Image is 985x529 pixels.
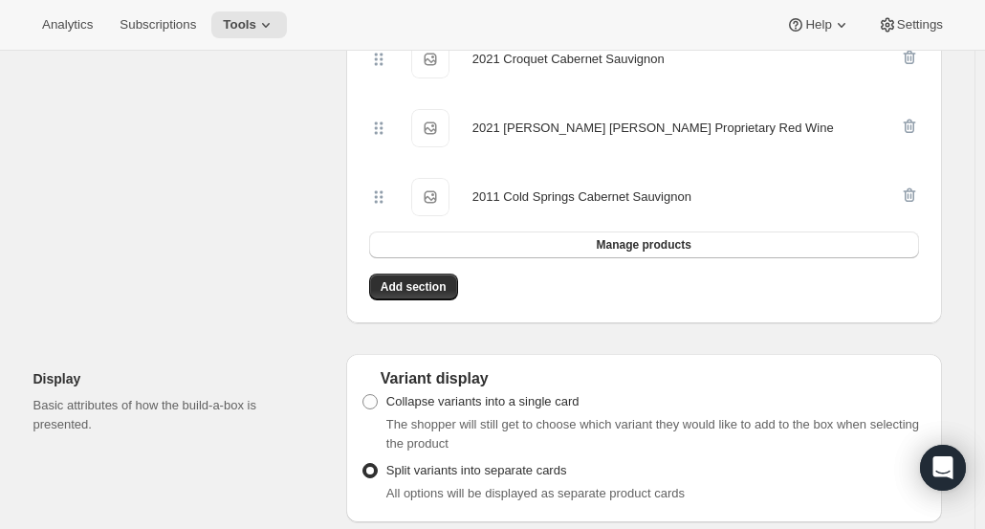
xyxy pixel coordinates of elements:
[866,11,954,38] button: Settings
[33,396,316,434] p: Basic attributes of how the build-a-box is presented.
[596,237,690,253] span: Manage products
[223,17,256,33] span: Tools
[472,187,691,207] div: 2011 Cold Springs Cabernet Sauvignon
[33,369,316,388] h2: Display
[386,463,567,477] span: Split variants into separate cards
[386,394,580,408] span: Collapse variants into a single card
[386,486,685,500] span: All options will be displayed as separate product cards
[369,274,458,300] button: Add section
[369,231,919,258] button: Manage products
[42,17,93,33] span: Analytics
[805,17,831,33] span: Help
[897,17,943,33] span: Settings
[386,417,919,451] span: The shopper will still get to choose which variant they would like to add to the box when selecti...
[472,50,665,69] div: 2021 Croquet Cabernet Sauvignon
[775,11,862,38] button: Help
[381,279,447,295] span: Add section
[108,11,208,38] button: Subscriptions
[211,11,287,38] button: Tools
[361,369,927,388] div: Variant display
[120,17,196,33] span: Subscriptions
[31,11,104,38] button: Analytics
[920,445,966,491] div: Open Intercom Messenger
[472,119,834,138] div: 2021 [PERSON_NAME] [PERSON_NAME] Proprietary Red Wine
